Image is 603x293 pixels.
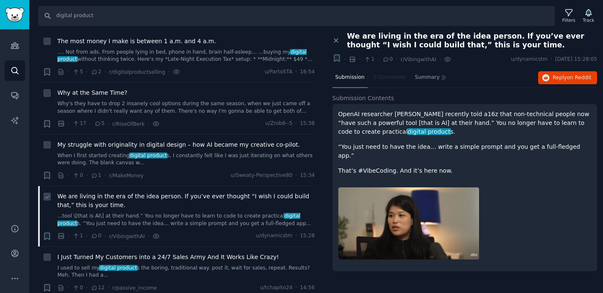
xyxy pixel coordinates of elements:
[295,232,297,240] span: ·
[89,119,91,128] span: ·
[300,172,314,179] span: 15:34
[359,55,361,64] span: ·
[439,55,441,64] span: ·
[295,284,297,292] span: ·
[551,56,552,63] span: ·
[407,128,451,135] span: digital product
[68,67,70,76] span: ·
[86,232,88,241] span: ·
[72,172,83,179] span: 0
[338,166,592,175] p: That’s #VibeCoding. And it’s here now.
[231,172,293,179] span: u/Sweaty-Perspective80
[57,213,300,226] span: digital product
[57,100,315,115] a: Why's they have to drop 2 insanely cool options during the same season, when we just came off a s...
[104,171,106,180] span: ·
[109,233,144,239] span: r/VibingwithAI
[57,213,315,227] a: ...tool \[that is AI\] at their hand.” You no longer have to learn to code to create practicaldig...
[109,69,165,75] span: r/digitalproductselling
[112,285,157,291] span: r/passive_income
[91,68,101,76] span: 2
[99,265,138,271] span: digital product
[382,56,393,63] span: 0
[347,32,598,49] span: We are living in the era of the idea person. If you’ve ever thought “I wish I could build that,” ...
[338,110,592,136] p: OpenAI researcher [PERSON_NAME] recently told a16z that non-technical people now “have such a pow...
[68,232,70,241] span: ·
[86,67,88,76] span: ·
[72,232,83,240] span: 1
[86,283,88,292] span: ·
[91,284,105,292] span: 12
[344,55,346,64] span: ·
[5,8,24,22] img: GummySearch logo
[38,6,555,26] input: Search Keyword
[415,74,440,81] span: Summary
[338,143,592,160] p: “You just need to have the idea… write a simple prompt and you get a full-fledged app.”
[300,120,314,127] span: 15:38
[295,172,297,179] span: ·
[86,171,88,180] span: ·
[555,56,597,63] span: [DATE] 15:28:05
[580,7,597,25] button: Track
[147,119,149,128] span: ·
[112,121,144,127] span: r/RiseOfBerk
[91,172,101,179] span: 1
[377,55,379,64] span: ·
[57,37,216,46] a: The most money I make is between 1 a.m. and 4 a.m.
[57,152,315,167] a: When I first started creatingdigital products, I constantly felt like I was just iterating on wha...
[94,120,105,127] span: 5
[108,283,109,292] span: ·
[72,68,83,76] span: 5
[57,140,300,149] a: My struggle with originality in digital design – how AI became my creative co-pilot.
[68,283,70,292] span: ·
[583,17,594,23] div: Track
[265,120,293,127] span: u/Zrob8--5
[57,264,315,279] a: I used to sell mydigital products the boring, traditional way. post it, wait for sales, repeat. R...
[562,17,575,23] div: Filters
[295,68,297,76] span: ·
[364,56,374,63] span: 1
[260,284,293,292] span: u/tchapito24
[168,67,170,76] span: ·
[335,74,365,81] span: Submission
[567,75,591,80] span: on Reddit
[57,88,127,97] a: Why at the Same Time?
[91,232,101,240] span: 0
[265,68,292,76] span: u/PartoSTA
[57,192,315,210] a: We are living in the era of the idea person. If you’ve ever thought “I wish I could build that,” ...
[57,253,279,262] a: I Just Turned My Customers into a 24/7 Sales Army And It Works Like Crazy!
[332,94,394,103] span: Submission Contents
[68,171,70,180] span: ·
[300,232,314,240] span: 15:28
[295,120,297,127] span: ·
[109,173,143,179] span: r/MakeMoney
[300,68,314,76] span: 16:54
[148,232,149,241] span: ·
[396,55,397,64] span: ·
[104,67,106,76] span: ·
[553,74,591,82] span: Reply
[256,232,292,240] span: u/dynamicstm
[57,49,315,63] a: .... Not from ads. From people lying in bed, phone in hand, brain half-asleep… …buying mydigital ...
[68,119,70,128] span: ·
[300,284,314,292] span: 14:56
[72,284,83,292] span: 0
[104,232,106,241] span: ·
[538,71,597,85] button: Replyon Reddit
[129,153,168,158] span: digital product
[400,57,436,62] span: r/VibingwithAI
[338,187,479,259] img: We are living in the era of the idea person. If you’ve ever thought “I wish I could build that,” ...
[511,56,547,63] span: u/dynamicstm
[108,119,109,128] span: ·
[72,120,86,127] span: 17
